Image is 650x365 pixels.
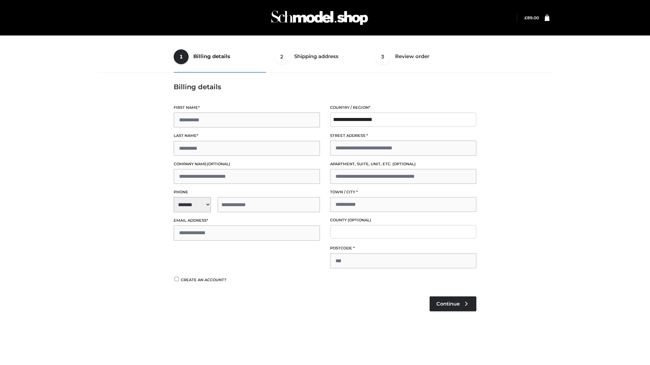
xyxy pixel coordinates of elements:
[174,189,320,195] label: Phone
[269,4,370,31] img: Schmodel Admin 964
[207,162,230,166] span: (optional)
[524,15,527,20] span: £
[348,218,371,222] span: (optional)
[430,296,476,311] a: Continue
[174,104,320,111] label: First name
[330,245,476,251] label: Postcode
[174,132,320,139] label: Last name
[330,161,476,167] label: Apartment, suite, unit, etc.
[181,277,226,282] span: Create an account?
[524,15,539,20] bdi: 89.00
[330,132,476,139] label: Street address
[174,83,476,91] h3: Billing details
[392,162,416,166] span: (optional)
[330,217,476,223] label: County
[174,161,320,167] label: Company name
[330,189,476,195] label: Town / City
[174,217,320,224] label: Email address
[174,277,180,281] input: Create an account?
[524,15,539,20] a: £89.00
[330,104,476,111] label: Country / Region
[436,301,460,307] span: Continue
